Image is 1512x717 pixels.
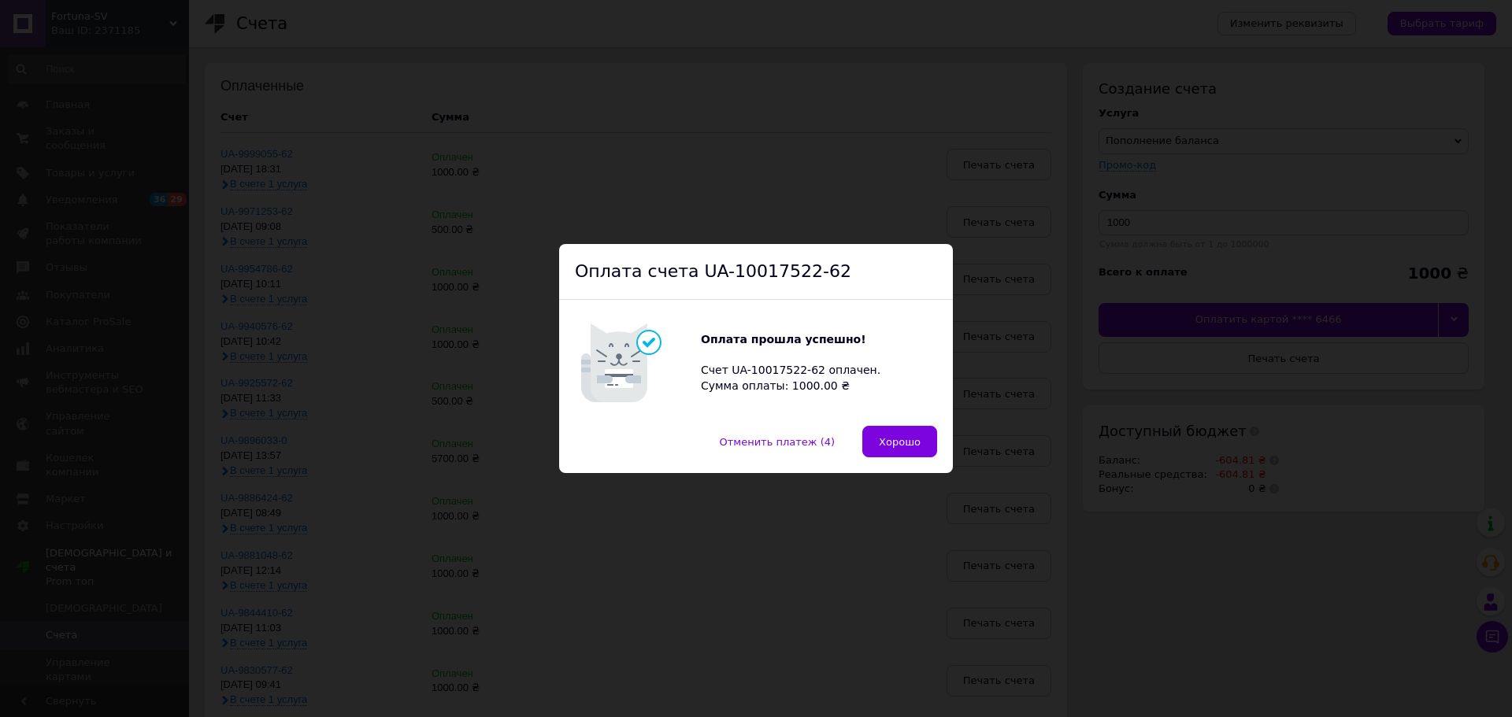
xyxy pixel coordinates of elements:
[701,332,890,394] div: Счет UA-10017522-62 оплачен. Сумма оплаты: 1000.00 ₴
[701,333,866,346] b: Оплата прошла успешно!
[559,244,953,301] div: Оплата счета UA-10017522-62
[879,436,921,448] span: Хорошо
[703,426,852,457] button: Отменить платеж (4)
[862,426,937,457] button: Хорошо
[575,316,701,410] img: Котик говорит: Оплата прошла успешно!
[720,436,836,448] span: Отменить платеж (4)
